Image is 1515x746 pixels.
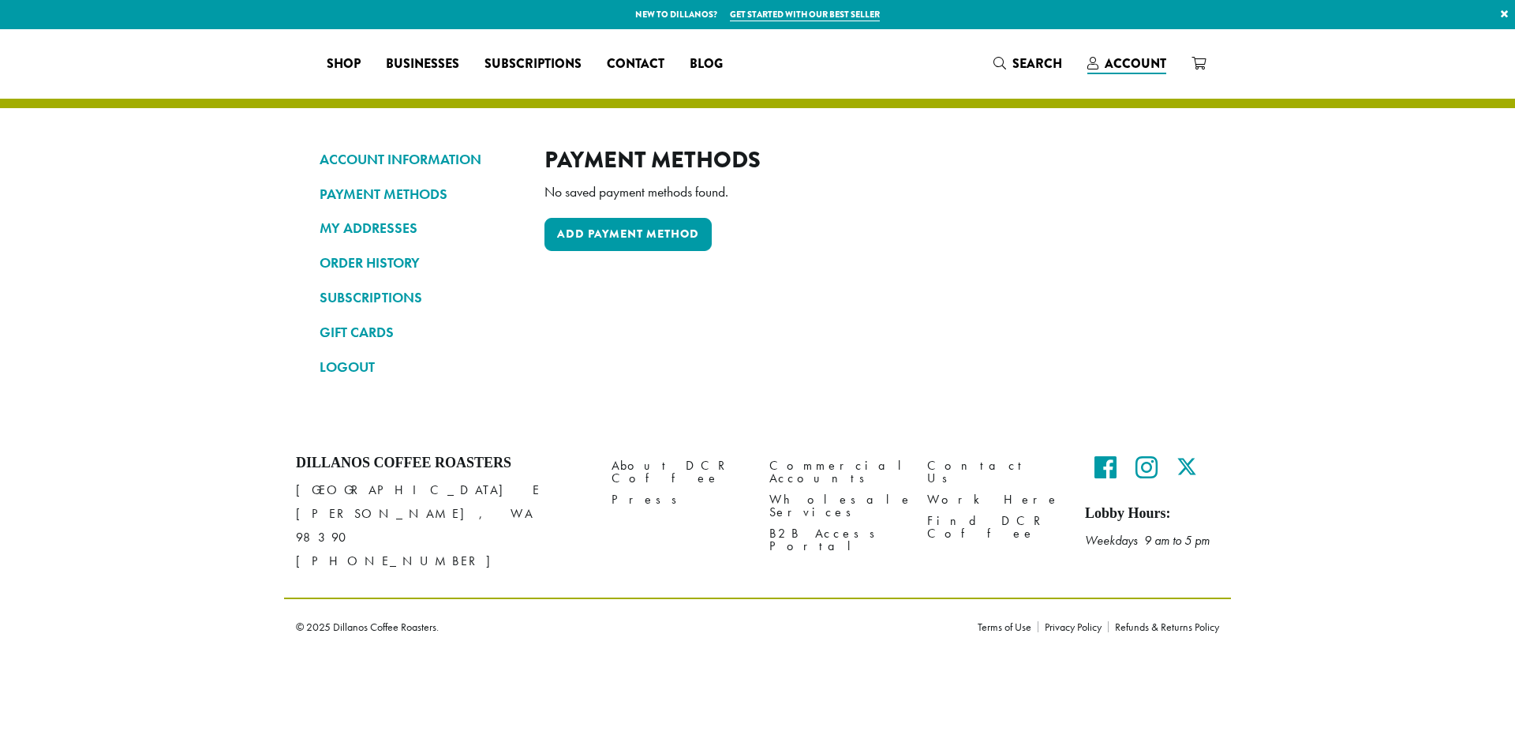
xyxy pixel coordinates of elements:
[320,146,521,173] a: ACCOUNT INFORMATION
[927,511,1061,545] a: Find DCR Coffee
[690,54,723,74] span: Blog
[320,284,521,311] a: SUBSCRIPTIONS
[320,249,521,276] a: ORDER HISTORY
[327,54,361,74] span: Shop
[1012,54,1062,73] span: Search
[978,621,1038,632] a: Terms of Use
[320,354,521,380] a: LOGOUT
[1038,621,1108,632] a: Privacy Policy
[607,54,664,74] span: Contact
[544,179,1195,205] p: No saved payment methods found.
[296,478,588,573] p: [GEOGRAPHIC_DATA] E [PERSON_NAME], WA 98390 [PHONE_NUMBER]
[769,455,903,489] a: Commercial Accounts
[320,215,521,242] a: MY ADDRESSES
[1085,532,1210,549] em: Weekdays 9 am to 5 pm
[314,51,373,77] a: Shop
[769,523,903,557] a: B2B Access Portal
[296,455,588,472] h4: Dillanos Coffee Roasters
[484,54,582,74] span: Subscriptions
[927,455,1061,489] a: Contact Us
[544,146,1195,174] h2: Payment Methods
[320,181,521,208] a: PAYMENT METHODS
[769,489,903,523] a: Wholesale Services
[1108,621,1219,632] a: Refunds & Returns Policy
[544,218,712,251] a: Add payment method
[320,146,521,393] nav: Account pages
[1085,505,1219,523] h5: Lobby Hours:
[927,489,1061,511] a: Work Here
[981,51,1075,77] a: Search
[320,319,521,346] a: GIFT CARDS
[612,455,746,489] a: About DCR Coffee
[386,54,459,74] span: Businesses
[296,621,954,632] p: © 2025 Dillanos Coffee Roasters.
[730,8,880,21] a: Get started with our best seller
[1105,54,1166,73] span: Account
[612,489,746,511] a: Press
